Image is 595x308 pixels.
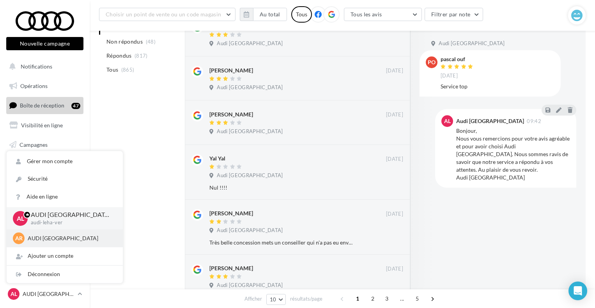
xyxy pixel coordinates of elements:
[6,37,83,50] button: Nouvelle campagne
[456,118,524,124] div: Audi [GEOGRAPHIC_DATA]
[209,209,253,217] div: [PERSON_NAME]
[441,83,554,90] div: Service top
[106,38,143,46] span: Non répondus
[441,72,458,79] span: [DATE]
[244,295,262,303] span: Afficher
[217,40,283,47] span: Audi [GEOGRAPHIC_DATA]
[217,227,283,234] span: Audi [GEOGRAPHIC_DATA]
[527,119,541,124] span: 09:42
[253,8,287,21] button: Au total
[217,84,283,91] span: Audi [GEOGRAPHIC_DATA]
[209,111,253,118] div: [PERSON_NAME]
[386,211,403,218] span: [DATE]
[386,111,403,118] span: [DATE]
[7,188,123,206] a: Aide en ligne
[240,8,287,21] button: Au total
[441,56,475,62] div: pascal ouf
[99,8,236,21] button: Choisir un point de vente ou un code magasin
[381,292,393,305] span: 3
[15,234,23,242] span: AR
[5,156,85,172] a: Médiathèque
[5,78,85,94] a: Opérations
[21,63,52,70] span: Notifications
[21,122,63,128] span: Visibilité en ligne
[386,156,403,163] span: [DATE]
[31,210,110,219] p: AUDI [GEOGRAPHIC_DATA]
[20,83,48,89] span: Opérations
[7,170,123,188] a: Sécurité
[106,52,132,60] span: Répondus
[386,67,403,74] span: [DATE]
[396,292,408,305] span: ...
[5,175,85,198] a: PLV et print personnalisable
[291,6,312,23] div: Tous
[17,214,24,223] span: AL
[217,172,283,179] span: Audi [GEOGRAPHIC_DATA]
[266,294,286,305] button: 10
[71,103,80,109] div: 47
[19,141,48,148] span: Campagnes
[386,266,403,273] span: [DATE]
[5,137,85,153] a: Campagnes
[23,290,74,298] p: AUDI [GEOGRAPHIC_DATA]
[146,39,156,45] span: (48)
[439,40,505,47] span: Audi [GEOGRAPHIC_DATA]
[106,11,221,18] span: Choisir un point de vente ou un code magasin
[5,117,85,134] a: Visibilité en ligne
[209,239,352,246] div: Très belle concession mets un conseiller qui n'a pas eu envie de me vendre une voiture
[217,128,283,135] span: Audi [GEOGRAPHIC_DATA]
[270,296,276,303] span: 10
[568,282,587,300] div: Open Intercom Messenger
[7,153,123,170] a: Gérer mon compte
[209,264,253,272] div: [PERSON_NAME]
[31,219,110,226] p: audi-leha-ver
[11,290,17,298] span: AL
[7,247,123,265] div: Ajouter un compte
[425,8,483,21] button: Filtrer par note
[290,295,322,303] span: résultats/page
[121,67,135,73] span: (865)
[106,66,118,74] span: Tous
[367,292,379,305] span: 2
[411,292,423,305] span: 5
[209,184,352,192] div: Nul !!!!
[5,97,85,114] a: Boîte de réception47
[135,53,148,59] span: (817)
[28,234,113,242] p: AUDI [GEOGRAPHIC_DATA]
[351,292,364,305] span: 1
[7,266,123,283] div: Déconnexion
[351,11,382,18] span: Tous les avis
[344,8,422,21] button: Tous les avis
[20,102,64,109] span: Boîte de réception
[444,117,451,125] span: AL
[456,127,570,181] div: Bonjour, Nous vous remercions pour votre avis agréable et pour avoir choisi Audi [GEOGRAPHIC_DATA...
[6,287,83,301] a: AL AUDI [GEOGRAPHIC_DATA]
[209,67,253,74] div: [PERSON_NAME]
[5,58,82,75] button: Notifications
[428,58,436,66] span: po
[209,155,225,162] div: Yal Yal
[217,282,283,289] span: Audi [GEOGRAPHIC_DATA]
